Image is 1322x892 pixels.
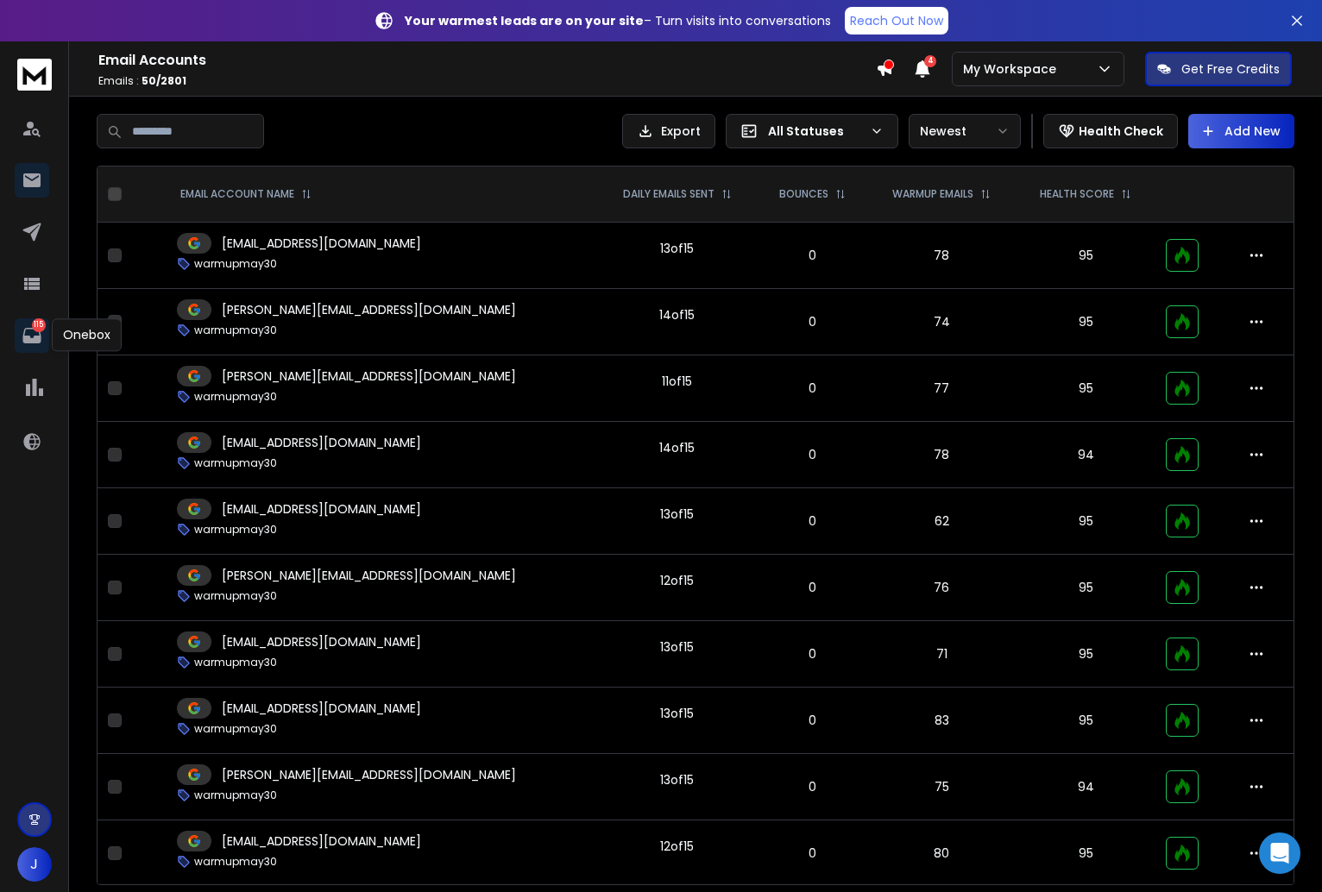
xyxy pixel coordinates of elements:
[194,456,277,470] p: warmupmay30
[850,12,943,29] p: Reach Out Now
[32,318,46,332] p: 115
[194,788,277,802] p: warmupmay30
[868,688,1016,754] td: 83
[180,187,312,201] div: EMAIL ACCOUNT NAME
[660,705,694,722] div: 13 of 15
[1145,52,1292,86] button: Get Free Credits
[222,500,421,518] p: [EMAIL_ADDRESS][DOMAIN_NAME]
[17,847,52,882] button: J
[1016,289,1155,355] td: 95
[660,572,694,589] div: 12 of 15
[222,832,421,850] p: [EMAIL_ADDRESS][DOMAIN_NAME]
[1016,820,1155,887] td: 95
[1043,114,1178,148] button: Health Check
[1188,114,1294,148] button: Add New
[768,645,858,663] p: 0
[194,589,277,603] p: warmupmay30
[659,439,695,456] div: 14 of 15
[194,722,277,736] p: warmupmay30
[768,512,858,530] p: 0
[768,313,858,330] p: 0
[779,187,828,201] p: BOUNCES
[660,838,694,855] div: 12 of 15
[1259,832,1300,874] div: Open Intercom Messenger
[1016,488,1155,555] td: 95
[222,633,421,650] p: [EMAIL_ADDRESS][DOMAIN_NAME]
[1016,555,1155,621] td: 95
[98,74,876,88] p: Emails :
[142,73,186,88] span: 50 / 2801
[963,60,1063,78] p: My Workspace
[15,318,49,353] a: 115
[194,523,277,537] p: warmupmay30
[768,247,858,264] p: 0
[194,656,277,669] p: warmupmay30
[1016,621,1155,688] td: 95
[1016,422,1155,488] td: 94
[194,855,277,869] p: warmupmay30
[868,754,1016,820] td: 75
[622,114,715,148] button: Export
[1040,187,1114,201] p: HEALTH SCORE
[868,355,1016,422] td: 77
[98,50,876,71] h1: Email Accounts
[194,390,277,404] p: warmupmay30
[1181,60,1280,78] p: Get Free Credits
[222,434,421,451] p: [EMAIL_ADDRESS][DOMAIN_NAME]
[1016,223,1155,289] td: 95
[768,712,858,729] p: 0
[1016,355,1155,422] td: 95
[405,12,831,29] p: – Turn visits into conversations
[909,114,1021,148] button: Newest
[405,12,644,29] strong: Your warmest leads are on your site
[768,778,858,795] p: 0
[892,187,973,201] p: WARMUP EMAILS
[768,380,858,397] p: 0
[768,579,858,596] p: 0
[662,373,692,390] div: 11 of 15
[1016,754,1155,820] td: 94
[1079,122,1163,140] p: Health Check
[768,122,863,140] p: All Statuses
[868,488,1016,555] td: 62
[194,257,277,271] p: warmupmay30
[222,567,516,584] p: [PERSON_NAME][EMAIL_ADDRESS][DOMAIN_NAME]
[868,223,1016,289] td: 78
[660,506,694,523] div: 13 of 15
[660,638,694,656] div: 13 of 15
[660,240,694,257] div: 13 of 15
[17,59,52,91] img: logo
[868,555,1016,621] td: 76
[868,820,1016,887] td: 80
[222,700,421,717] p: [EMAIL_ADDRESS][DOMAIN_NAME]
[623,187,715,201] p: DAILY EMAILS SENT
[52,318,122,351] div: Onebox
[222,301,516,318] p: [PERSON_NAME][EMAIL_ADDRESS][DOMAIN_NAME]
[659,306,695,324] div: 14 of 15
[924,55,936,67] span: 4
[194,324,277,337] p: warmupmay30
[868,621,1016,688] td: 71
[768,845,858,862] p: 0
[222,766,516,783] p: [PERSON_NAME][EMAIL_ADDRESS][DOMAIN_NAME]
[868,289,1016,355] td: 74
[768,446,858,463] p: 0
[845,7,948,35] a: Reach Out Now
[222,367,516,385] p: [PERSON_NAME][EMAIL_ADDRESS][DOMAIN_NAME]
[1016,688,1155,754] td: 95
[660,771,694,788] div: 13 of 15
[868,422,1016,488] td: 78
[222,235,421,252] p: [EMAIL_ADDRESS][DOMAIN_NAME]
